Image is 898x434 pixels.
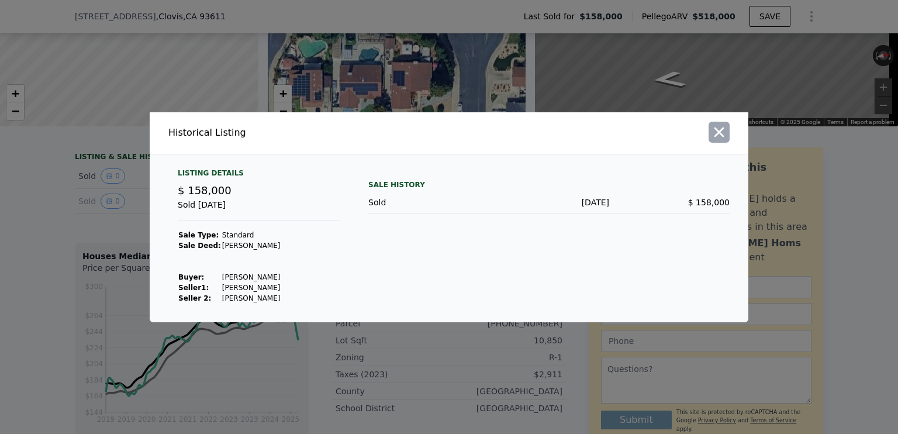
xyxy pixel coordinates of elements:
span: $ 158,000 [178,184,232,197]
strong: Seller 1 : [178,284,209,292]
div: Sold [368,197,489,208]
div: Historical Listing [168,126,444,140]
td: [PERSON_NAME] [222,293,281,304]
strong: Sale Deed: [178,242,221,250]
div: [DATE] [489,197,609,208]
td: [PERSON_NAME] [222,272,281,283]
strong: Buyer : [178,273,204,281]
td: Standard [222,230,281,240]
span: $ 158,000 [688,198,730,207]
div: Listing Details [178,168,340,182]
td: [PERSON_NAME] [222,240,281,251]
div: Sold [DATE] [178,199,340,221]
div: Sale History [368,178,730,192]
strong: Sale Type: [178,231,219,239]
strong: Seller 2: [178,294,211,302]
td: [PERSON_NAME] [222,283,281,293]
